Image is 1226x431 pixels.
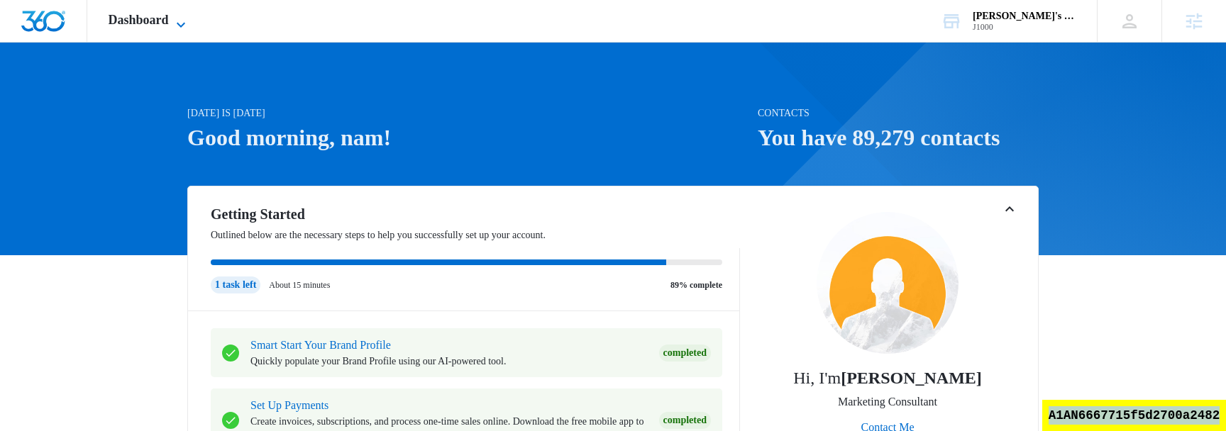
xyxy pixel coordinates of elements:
p: Hi, I'm [793,365,982,391]
p: [DATE] is [DATE] [187,106,749,121]
p: Marketing Consultant [838,393,937,410]
div: account id [973,22,1076,32]
h2: Getting Started [211,203,740,225]
h1: Good morning, nam! [187,121,749,155]
img: tiago freire [817,212,959,354]
div: Completed [659,412,711,429]
h1: You have 89,279 contacts [758,121,1039,155]
div: A1AN6667715f5d2700a2482 [1042,400,1226,431]
button: Toggle Collapse [1001,201,1018,218]
p: Contacts [758,106,1039,121]
p: Quickly populate your Brand Profile using our AI-powered tool. [250,354,648,369]
a: Smart Start Your Brand Profile [250,339,391,351]
p: Outlined below are the necessary steps to help you successfully set up your account. [211,228,740,242]
div: 1 task left [211,276,260,293]
p: 89% complete [670,279,722,291]
a: Set Up Payments [250,399,328,411]
span: Dashboard [109,13,169,28]
strong: [PERSON_NAME] [841,369,982,387]
div: account name [973,11,1076,22]
div: Completed [659,345,711,362]
p: About 15 minutes [269,279,330,291]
